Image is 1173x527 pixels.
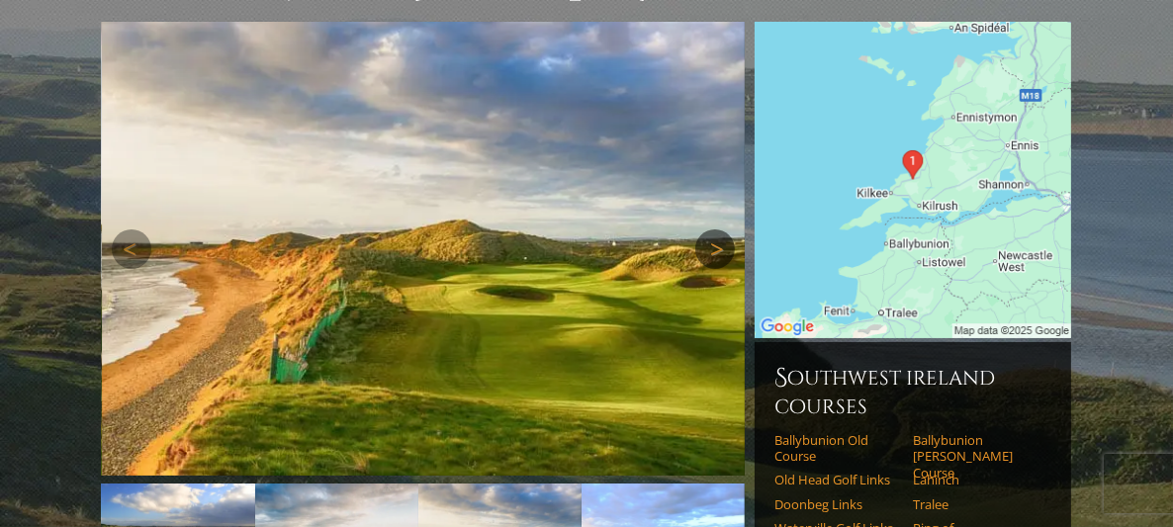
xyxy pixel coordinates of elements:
a: Ballybunion Old Course [774,432,900,465]
a: Ballybunion [PERSON_NAME] Course [913,432,1038,481]
a: Previous [112,229,151,269]
a: Doonbeg Links [774,496,900,512]
a: Tralee [913,496,1038,512]
a: Lahinch [913,472,1038,487]
img: Google Map of Trump International Hotel and Golf Links, Doonbeg Ireland [755,22,1071,338]
h6: Southwest Ireland Courses [774,362,1051,420]
a: Old Head Golf Links [774,472,900,487]
a: Next [695,229,735,269]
